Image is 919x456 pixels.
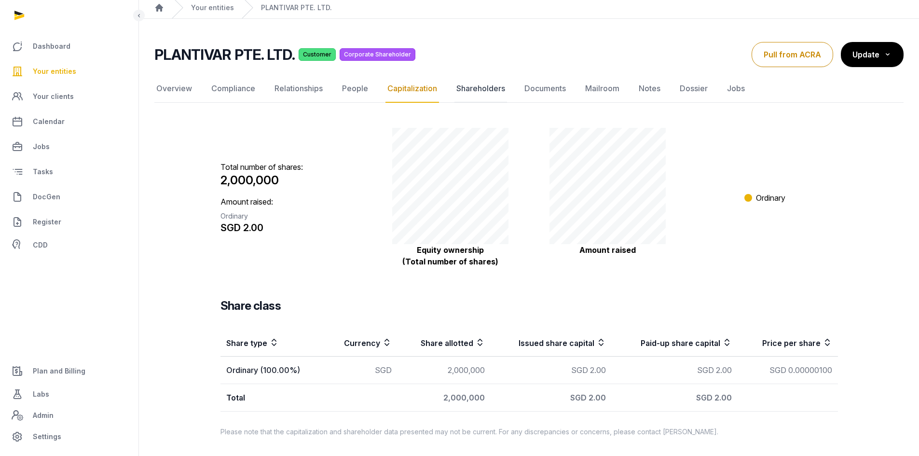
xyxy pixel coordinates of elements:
span: Register [33,216,61,228]
th: Issued share capital [491,329,612,357]
th: Currency [325,329,398,357]
span: Plan and Billing [33,365,85,377]
a: Jobs [8,135,131,158]
span: Dashboard [33,41,70,52]
a: Notes [637,75,662,103]
a: Documents [522,75,568,103]
td: SGD 2.00 [612,357,738,384]
span: Update [852,50,879,59]
p: Equity ownership (Total number of shares) [392,244,509,267]
a: Admin [8,406,131,425]
p: Amount raised: [220,196,366,235]
div: Ordinary (100.00%) [226,364,319,376]
a: Your clients [8,85,131,108]
a: Jobs [725,75,747,103]
span: DocGen [33,191,60,203]
a: Tasks [8,160,131,183]
a: PLANTIVAR PTE. LTD. [261,3,332,13]
span: Labs [33,388,49,400]
span: Calendar [33,116,65,127]
h3: Share class [220,298,281,314]
nav: Tabs [154,75,904,103]
span: Admin [33,410,54,421]
a: Dossier [678,75,710,103]
span: Jobs [33,141,50,152]
a: Your entities [8,60,131,83]
span: Settings [33,431,61,442]
a: People [340,75,370,103]
div: SGD 2.00 [496,392,606,403]
a: Register [8,210,131,234]
td: SGD 2.00 [491,357,612,384]
a: Mailroom [583,75,621,103]
a: Relationships [273,75,325,103]
a: DocGen [8,185,131,208]
a: Settings [8,425,131,448]
a: Labs [8,383,131,406]
a: Plan and Billing [8,359,131,383]
p: Total number of shares: [220,161,366,188]
a: CDD [8,235,131,255]
span: 2,000,000 [220,173,279,187]
span: CDD [33,239,48,251]
th: Paid-up share capital [612,329,738,357]
button: Pull from ACRA [752,42,833,67]
a: Overview [154,75,194,103]
a: Capitalization [385,75,439,103]
span: Corporate Shareholder [340,48,415,61]
td: SGD [325,357,398,384]
div: SGD 2.00 [617,392,732,403]
th: Share type [220,329,325,357]
a: Calendar [8,110,131,133]
span: Your clients [33,91,74,102]
div: Ordinary [220,211,366,221]
td: 2,000,000 [398,384,490,412]
a: Shareholders [454,75,507,103]
a: Compliance [209,75,257,103]
p: Amount raised [549,244,666,256]
span: Your entities [33,66,76,77]
th: Share allotted [398,329,490,357]
p: Please note that the capitalization and shareholder data presented may not be current. For any di... [220,427,838,437]
div: SGD 2.00 [220,221,366,235]
a: Your entities [191,3,234,13]
button: Update [841,42,904,67]
a: Dashboard [8,35,131,58]
td: SGD 0.00000100 [738,357,837,384]
span: Tasks [33,166,53,178]
li: Ordinary [744,192,785,204]
th: Price per share [738,329,837,357]
span: Customer [299,48,336,61]
td: 2,000,000 [398,357,490,384]
h2: PLANTIVAR PTE. LTD. [154,46,295,63]
td: Total [220,384,398,412]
